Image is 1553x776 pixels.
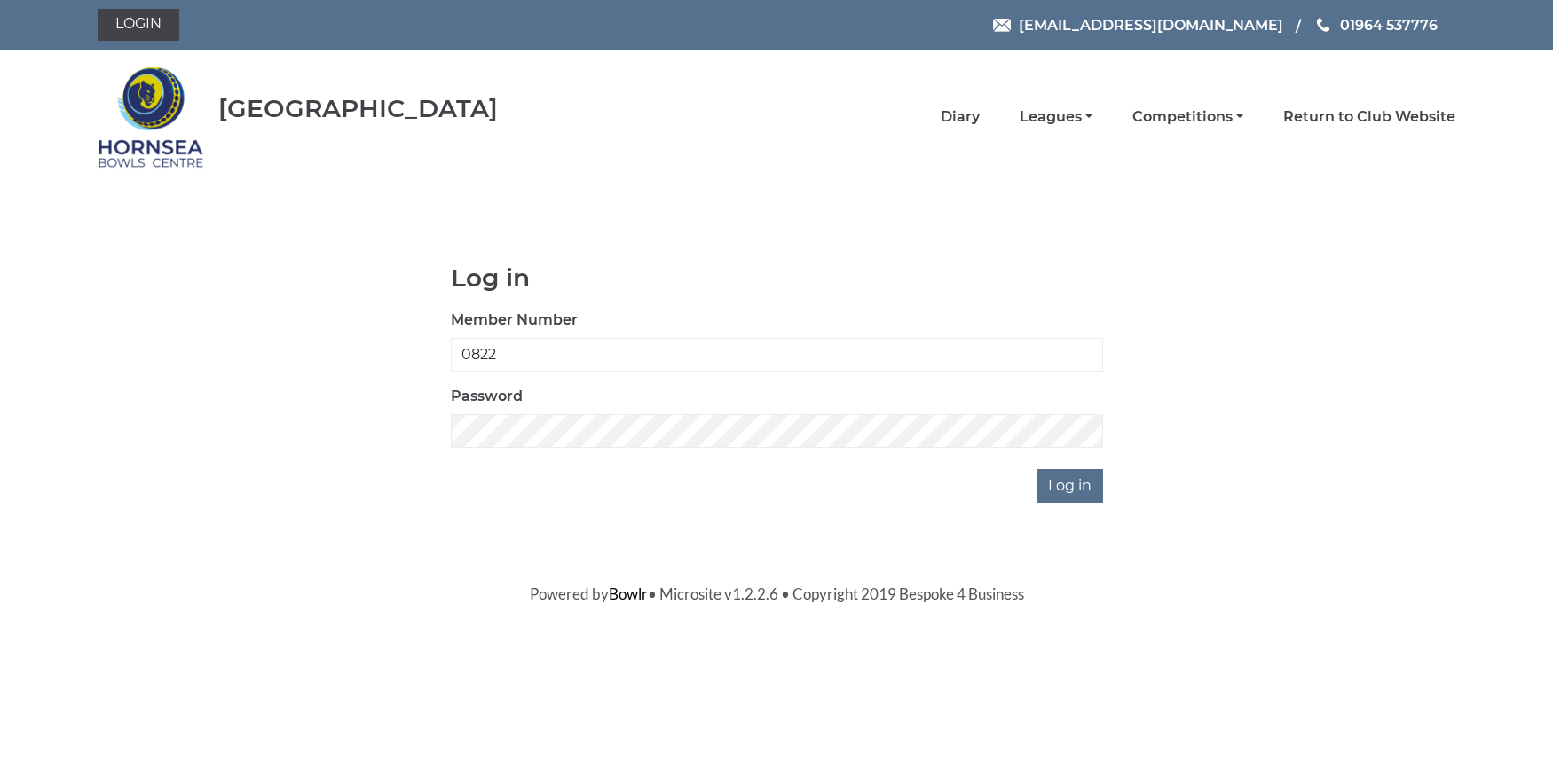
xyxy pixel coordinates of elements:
img: Hornsea Bowls Centre [98,55,204,179]
input: Log in [1037,469,1103,503]
span: [EMAIL_ADDRESS][DOMAIN_NAME] [1019,16,1283,33]
img: Email [993,19,1011,32]
a: Diary [941,107,980,127]
label: Member Number [451,310,578,331]
a: Competitions [1132,107,1243,127]
label: Password [451,386,523,407]
span: Powered by • Microsite v1.2.2.6 • Copyright 2019 Bespoke 4 Business [530,584,1024,603]
a: Phone us 01964 537776 [1314,14,1438,36]
a: Leagues [1020,107,1092,127]
h1: Log in [451,264,1103,292]
div: [GEOGRAPHIC_DATA] [218,95,498,122]
span: 01964 537776 [1340,16,1438,33]
a: Login [98,9,179,41]
img: Phone us [1317,18,1329,32]
a: Return to Club Website [1283,107,1455,127]
a: Bowlr [609,584,648,603]
a: Email [EMAIL_ADDRESS][DOMAIN_NAME] [993,14,1283,36]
